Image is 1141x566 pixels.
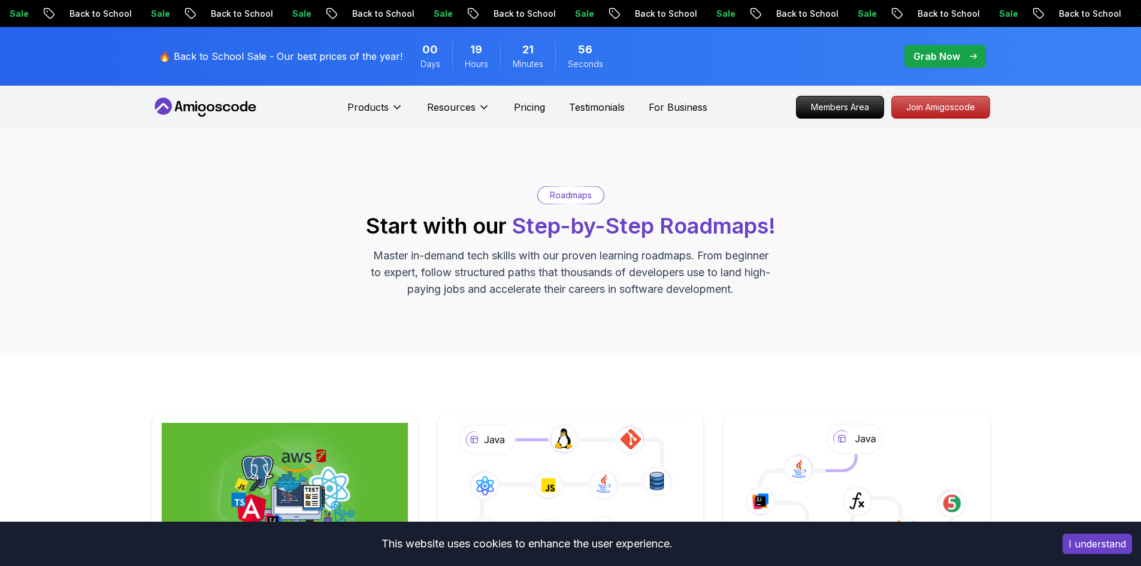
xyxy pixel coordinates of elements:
p: Roadmaps [550,189,592,201]
span: Days [420,58,440,70]
p: Back to School [198,8,280,20]
button: Accept cookies [1063,534,1132,554]
a: Members Area [796,96,884,119]
p: Sale [280,8,318,20]
p: Back to School [622,8,704,20]
span: Minutes [513,58,543,70]
span: Hours [465,58,488,70]
p: Sale [421,8,459,20]
p: Sale [845,8,883,20]
p: Sale [704,8,742,20]
span: 56 Seconds [578,41,592,58]
a: Testimonials [569,100,625,114]
button: Products [347,100,403,124]
a: For Business [649,100,707,114]
a: Join Amigoscode [891,96,990,119]
p: Join Amigoscode [892,96,989,118]
button: Resources [427,100,490,124]
p: Back to School [1046,8,1128,20]
h2: Start with our [366,214,776,238]
p: Grab Now [913,49,960,63]
div: This website uses cookies to enhance the user experience. [9,531,1045,557]
p: Back to School [57,8,138,20]
span: Step-by-Step Roadmaps! [512,213,776,239]
img: Full Stack Professional v2 [162,423,408,552]
span: 19 Hours [470,41,482,58]
p: Back to School [905,8,986,20]
a: Pricing [514,100,545,114]
p: Sale [562,8,601,20]
p: Members Area [797,96,883,118]
p: Sale [986,8,1025,20]
p: 🔥 Back to School Sale - Our best prices of the year! [159,49,402,63]
p: Products [347,100,389,114]
span: 0 Days [422,41,438,58]
p: Back to School [481,8,562,20]
p: Back to School [340,8,421,20]
p: Back to School [764,8,845,20]
p: Resources [427,100,476,114]
p: Sale [138,8,177,20]
span: Seconds [568,58,603,70]
span: 21 Minutes [522,41,534,58]
p: Master in-demand tech skills with our proven learning roadmaps. From beginner to expert, follow s... [370,247,772,298]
